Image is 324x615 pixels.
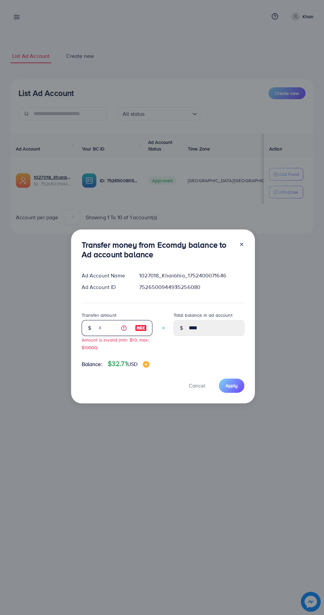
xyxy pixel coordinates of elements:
[225,382,238,389] span: Apply
[181,379,214,393] button: Cancel
[189,382,205,389] span: Cancel
[174,312,232,318] label: Total balance in ad account
[108,360,149,368] h4: $32.71
[82,240,234,259] h3: Transfer money from Ecomdy balance to Ad account balance
[76,283,134,291] div: Ad Account ID
[143,361,149,368] img: image
[76,272,134,279] div: Ad Account Name
[82,337,149,350] small: Amount is invalid (min: $10, max: $10000)
[82,312,116,318] label: Transfer amount
[134,272,249,279] div: 1027018_Khanbhia_1752400071646
[134,283,249,291] div: 7526500944935256080
[82,360,102,368] span: Balance:
[127,360,138,368] span: USD
[219,379,244,393] button: Apply
[135,324,147,332] img: image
